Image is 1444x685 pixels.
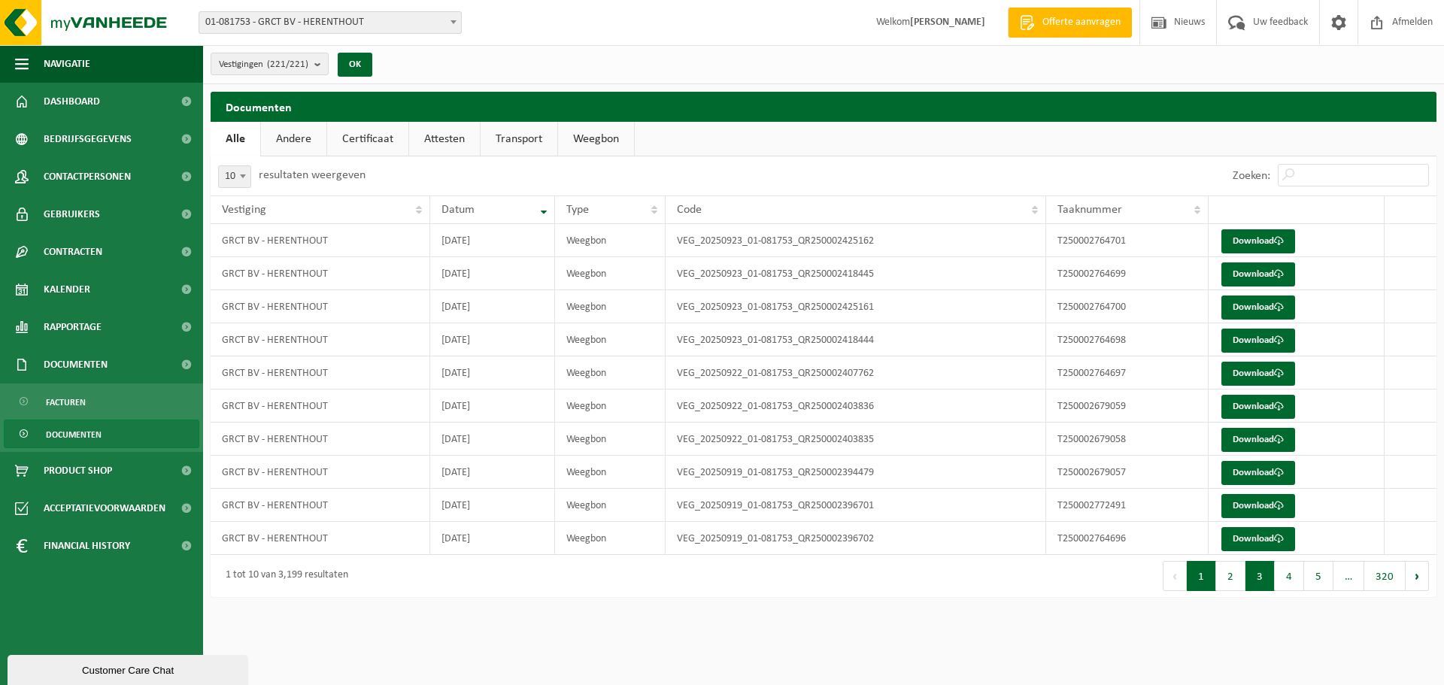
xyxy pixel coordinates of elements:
td: VEG_20250923_01-081753_QR250002418444 [666,323,1047,356]
td: VEG_20250923_01-081753_QR250002418445 [666,257,1047,290]
a: Download [1221,527,1295,551]
div: 1 tot 10 van 3,199 resultaten [218,562,348,590]
span: Vestigingen [219,53,308,76]
td: GRCT BV - HERENTHOUT [211,290,430,323]
a: Download [1221,494,1295,518]
td: Weegbon [555,257,666,290]
a: Documenten [4,420,199,448]
count: (221/221) [267,59,308,69]
td: Weegbon [555,290,666,323]
a: Alle [211,122,260,156]
td: Weegbon [555,489,666,522]
span: Datum [441,204,475,216]
span: Vestiging [222,204,266,216]
a: Certificaat [327,122,408,156]
td: T250002764699 [1046,257,1209,290]
td: T250002764701 [1046,224,1209,257]
td: VEG_20250919_01-081753_QR250002396701 [666,489,1047,522]
td: [DATE] [430,423,554,456]
td: [DATE] [430,323,554,356]
td: [DATE] [430,224,554,257]
td: GRCT BV - HERENTHOUT [211,323,430,356]
td: Weegbon [555,522,666,555]
button: Vestigingen(221/221) [211,53,329,75]
td: T250002679058 [1046,423,1209,456]
a: Download [1221,329,1295,353]
button: 4 [1275,561,1304,591]
td: VEG_20250919_01-081753_QR250002396702 [666,522,1047,555]
button: 2 [1216,561,1245,591]
span: Financial History [44,527,130,565]
td: VEG_20250922_01-081753_QR250002407762 [666,356,1047,389]
td: Weegbon [555,456,666,489]
td: T250002764698 [1046,323,1209,356]
a: Download [1221,461,1295,485]
span: Contactpersonen [44,158,131,195]
button: 320 [1364,561,1406,591]
span: Documenten [46,420,102,449]
span: 01-081753 - GRCT BV - HERENTHOUT [199,12,461,33]
td: Weegbon [555,323,666,356]
a: Download [1221,262,1295,286]
td: GRCT BV - HERENTHOUT [211,423,430,456]
td: [DATE] [430,489,554,522]
a: Download [1221,362,1295,386]
td: [DATE] [430,522,554,555]
a: Transport [481,122,557,156]
td: GRCT BV - HERENTHOUT [211,356,430,389]
td: Weegbon [555,224,666,257]
span: Code [677,204,702,216]
span: Offerte aanvragen [1039,15,1124,30]
span: Product Shop [44,452,112,490]
td: T250002764696 [1046,522,1209,555]
a: Attesten [409,122,480,156]
a: Download [1221,428,1295,452]
td: GRCT BV - HERENTHOUT [211,224,430,257]
button: 3 [1245,561,1275,591]
td: VEG_20250919_01-081753_QR250002394479 [666,456,1047,489]
td: GRCT BV - HERENTHOUT [211,522,430,555]
a: Andere [261,122,326,156]
button: OK [338,53,372,77]
td: [DATE] [430,456,554,489]
span: Acceptatievoorwaarden [44,490,165,527]
td: VEG_20250923_01-081753_QR250002425162 [666,224,1047,257]
label: Zoeken: [1233,170,1270,182]
td: [DATE] [430,257,554,290]
span: Documenten [44,346,108,383]
td: Weegbon [555,389,666,423]
a: Download [1221,229,1295,253]
td: T250002764697 [1046,356,1209,389]
a: Download [1221,296,1295,320]
td: GRCT BV - HERENTHOUT [211,389,430,423]
a: Offerte aanvragen [1008,8,1132,38]
iframe: chat widget [8,652,251,685]
td: VEG_20250922_01-081753_QR250002403836 [666,389,1047,423]
td: GRCT BV - HERENTHOUT [211,456,430,489]
span: Kalender [44,271,90,308]
span: Bedrijfsgegevens [44,120,132,158]
td: T250002679059 [1046,389,1209,423]
td: [DATE] [430,290,554,323]
button: 5 [1304,561,1333,591]
td: Weegbon [555,423,666,456]
span: 10 [219,166,250,187]
td: T250002772491 [1046,489,1209,522]
span: Gebruikers [44,195,100,233]
h2: Documenten [211,92,1436,121]
span: … [1333,561,1364,591]
span: 01-081753 - GRCT BV - HERENTHOUT [199,11,462,34]
td: GRCT BV - HERENTHOUT [211,489,430,522]
button: Next [1406,561,1429,591]
strong: [PERSON_NAME] [910,17,985,28]
td: [DATE] [430,389,554,423]
span: Dashboard [44,83,100,120]
td: T250002764700 [1046,290,1209,323]
td: T250002679057 [1046,456,1209,489]
span: Facturen [46,388,86,417]
td: Weegbon [555,356,666,389]
button: Previous [1163,561,1187,591]
button: 1 [1187,561,1216,591]
span: Contracten [44,233,102,271]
